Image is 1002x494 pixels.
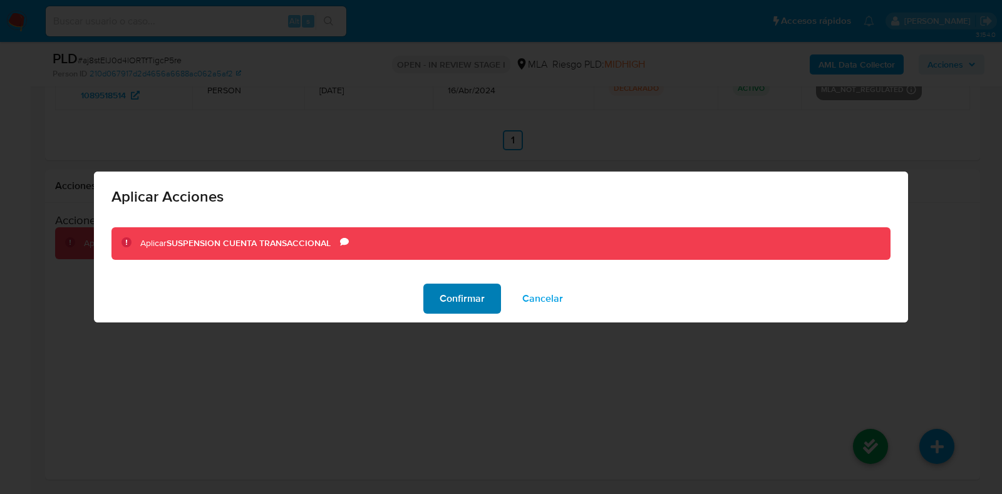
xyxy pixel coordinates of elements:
[423,284,501,314] button: Confirmar
[506,284,579,314] button: Cancelar
[140,237,340,250] div: Aplicar
[167,237,331,249] b: SUSPENSION CUENTA TRANSACCIONAL
[522,285,563,312] span: Cancelar
[111,189,891,204] span: Aplicar Acciones
[440,285,485,312] span: Confirmar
